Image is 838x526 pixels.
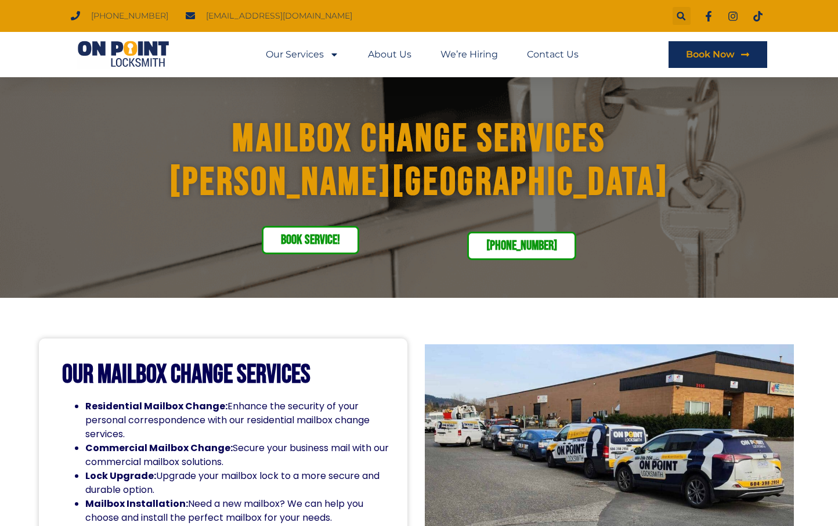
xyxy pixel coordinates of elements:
div: Search [673,7,691,25]
li: Secure your business mail with our commercial mailbox solutions. [85,441,398,469]
span: Book Now [686,50,735,59]
li: Need a new mailbox? We can help you choose and install the perfect mailbox for your needs. [85,497,398,525]
a: [PHONE_NUMBER] [467,232,576,260]
a: Contact Us [527,41,579,68]
h2: Our Mailbox Change Services [62,362,385,388]
span: [PHONE_NUMBER] [88,8,168,24]
strong: Residential Mailbox Change: [85,399,227,413]
strong: Mailbox Installation: [85,497,188,510]
a: Book service! [262,226,359,254]
a: About Us [368,41,411,68]
nav: Menu [266,41,579,68]
h1: Mailbox Change Services [PERSON_NAME][GEOGRAPHIC_DATA] [106,117,732,204]
span: [EMAIL_ADDRESS][DOMAIN_NAME] [203,8,352,24]
strong: Lock Upgrade: [85,469,156,482]
strong: Commercial Mailbox Change: [85,441,233,455]
a: Book Now [669,41,767,68]
a: Our Services [266,41,339,68]
li: Enhance the security of your personal correspondence with our residential mailbox change services. [85,399,398,441]
span: [PHONE_NUMBER] [486,239,557,253]
span: Book service! [281,233,340,247]
li: Upgrade your mailbox lock to a more secure and durable option. [85,469,398,497]
a: We’re Hiring [440,41,498,68]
